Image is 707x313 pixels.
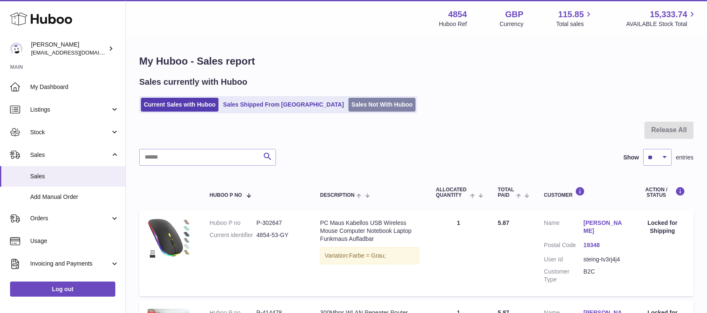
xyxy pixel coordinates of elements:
a: 19348 [584,241,623,249]
img: jimleo21@yahoo.gr [10,42,23,55]
strong: 4854 [448,9,467,20]
label: Show [624,154,639,162]
dt: Name [544,219,583,237]
a: Log out [10,282,115,297]
span: Sales [30,151,110,159]
div: Currency [500,20,524,28]
dt: Current identifier [210,231,257,239]
h1: My Huboo - Sales report [139,55,694,68]
div: [PERSON_NAME] [31,41,107,57]
span: 15,333.74 [650,9,687,20]
h2: Sales currently with Huboo [139,76,247,88]
span: Total paid [498,187,514,198]
div: PC Maus Kabellos USB Wireless Mouse Computer Notebook Laptop Funkmaus Aufladbar [320,219,419,243]
img: $_57.JPG [148,219,190,258]
span: 115.85 [558,9,584,20]
span: Listings [30,106,110,114]
span: 5.87 [498,219,509,226]
span: Orders [30,214,110,222]
span: Huboo P no [210,193,242,198]
dd: steing-tv3rj4j4 [584,256,623,263]
div: Locked for Shipping [640,219,685,235]
dd: B2C [584,268,623,284]
span: Usage [30,237,119,245]
span: Description [320,193,354,198]
strong: GBP [505,9,523,20]
div: Huboo Ref [439,20,467,28]
dd: 4854-53-GY [257,231,304,239]
dt: Postal Code [544,241,583,251]
span: Total sales [556,20,593,28]
span: entries [676,154,694,162]
span: [EMAIL_ADDRESS][DOMAIN_NAME] [31,49,123,56]
td: 1 [428,211,490,296]
dt: User Id [544,256,583,263]
div: Variation: [320,247,419,264]
a: 15,333.74 AVAILABLE Stock Total [626,9,697,28]
span: My Dashboard [30,83,119,91]
span: Stock [30,128,110,136]
dd: P-302647 [257,219,304,227]
span: Farbe = Grau; [349,252,386,259]
div: Action / Status [640,187,685,198]
a: Sales Not With Huboo [348,98,416,112]
a: [PERSON_NAME] [584,219,623,235]
span: Sales [30,172,119,180]
div: Customer [544,187,623,198]
span: ALLOCATED Quantity [436,187,468,198]
a: Current Sales with Huboo [141,98,218,112]
dt: Huboo P no [210,219,257,227]
a: Sales Shipped From [GEOGRAPHIC_DATA] [220,98,347,112]
span: Add Manual Order [30,193,119,201]
a: 115.85 Total sales [556,9,593,28]
span: Invoicing and Payments [30,260,110,268]
span: AVAILABLE Stock Total [626,20,697,28]
dt: Customer Type [544,268,583,284]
